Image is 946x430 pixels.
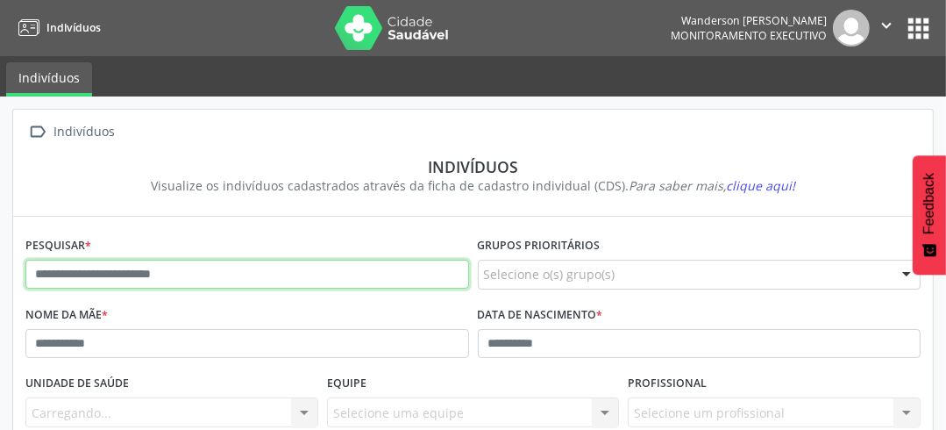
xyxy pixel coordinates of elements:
[629,177,795,194] i: Para saber mais,
[921,173,937,234] span: Feedback
[25,119,118,145] a:  Indivíduos
[671,28,827,43] span: Monitoramento Executivo
[628,370,707,398] label: Profissional
[12,13,101,42] a: Indivíduos
[913,155,946,275] button: Feedback - Mostrar pesquisa
[903,13,934,44] button: apps
[25,119,51,145] i: 
[46,20,101,35] span: Indivíduos
[877,16,896,35] i: 
[726,177,795,194] span: clique aqui!
[25,302,108,329] label: Nome da mãe
[25,233,91,260] label: Pesquisar
[870,10,903,47] button: 
[6,62,92,97] a: Indivíduos
[51,119,118,145] div: Indivíduos
[38,157,908,176] div: Indivíduos
[25,370,129,398] label: Unidade de saúde
[478,233,601,260] label: Grupos prioritários
[478,302,603,329] label: Data de nascimento
[484,265,615,283] span: Selecione o(s) grupo(s)
[327,370,366,398] label: Equipe
[671,13,827,28] div: Wanderson [PERSON_NAME]
[38,176,908,195] div: Visualize os indivíduos cadastrados através da ficha de cadastro individual (CDS).
[833,10,870,47] img: img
